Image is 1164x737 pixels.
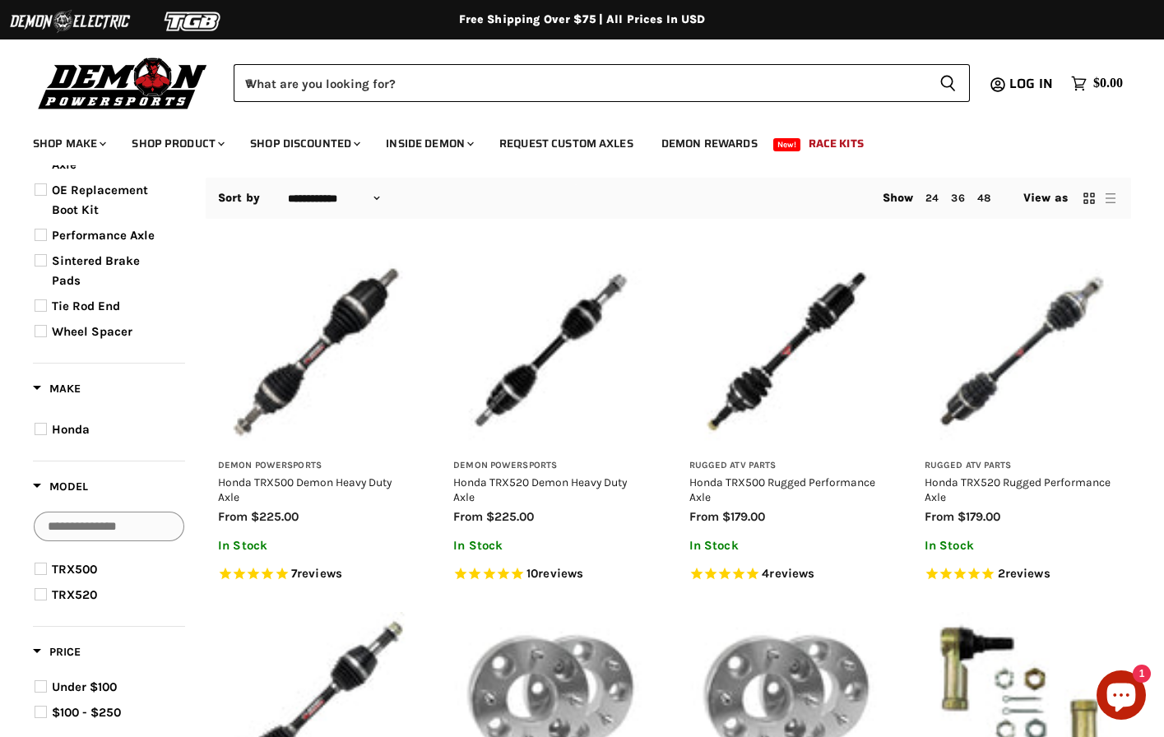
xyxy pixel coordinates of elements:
a: Race Kits [796,127,876,160]
span: reviews [297,566,342,581]
span: Log in [1009,73,1053,94]
img: TGB Logo 2 [132,6,255,37]
span: from [925,509,954,524]
span: $179.00 [958,509,1000,524]
img: Honda TRX500 Rugged Performance Axle [689,253,883,447]
p: In Stock [689,539,883,553]
a: Honda TRX500 Demon Heavy Duty Axle [218,475,392,503]
span: OE Replacement Boot Kit [52,183,148,217]
nav: Collection utilities [206,178,1131,219]
span: from [218,509,248,524]
span: $225.00 [486,509,534,524]
a: Honda TRX500 Rugged Performance Axle [689,475,875,503]
a: 24 [925,192,939,204]
inbox-online-store-chat: Shopify online store chat [1092,670,1151,724]
span: $0.00 [1093,76,1123,91]
a: 48 [977,192,990,204]
span: Rated 5.0 out of 5 stars 4 reviews [689,566,883,583]
span: Rated 4.8 out of 5 stars 10 reviews [453,566,647,583]
a: Shop Product [119,127,234,160]
a: Demon Rewards [649,127,770,160]
img: Honda TRX500 Demon Heavy Duty Axle [218,253,412,447]
img: Honda TRX520 Demon Heavy Duty Axle [453,253,647,447]
span: Honda [52,422,90,437]
p: In Stock [453,539,647,553]
p: In Stock [218,539,412,553]
span: Performance Axle [52,228,155,243]
button: grid view [1081,190,1097,206]
span: reviews [1005,566,1050,581]
a: Shop Make [21,127,116,160]
label: Sort by [218,192,260,205]
a: Inside Demon [373,127,484,160]
a: Shop Discounted [238,127,370,160]
span: Wheel Spacer [52,324,132,339]
span: Rated 5.0 out of 5 stars 2 reviews [925,566,1119,583]
span: TRX500 [52,562,97,577]
a: 36 [951,192,964,204]
h3: Demon Powersports [453,460,647,472]
span: Under $100 [52,679,117,694]
button: Filter by Price [33,644,81,665]
button: Filter by Make [33,381,81,401]
span: 2 reviews [998,566,1050,581]
span: from [453,509,483,524]
span: reviews [769,566,814,581]
span: Make [33,382,81,396]
img: Demon Electric Logo 2 [8,6,132,37]
span: 7 reviews [291,566,342,581]
h3: Rugged ATV Parts [689,460,883,472]
span: reviews [538,566,583,581]
form: Product [234,64,970,102]
span: from [689,509,719,524]
span: Model [33,480,88,494]
button: Search [926,64,970,102]
span: TRX520 [52,587,97,602]
h3: Demon Powersports [218,460,412,472]
input: Search Options [34,512,184,541]
ul: Main menu [21,120,1119,160]
span: View as [1023,192,1068,205]
span: $100 - $250 [52,705,121,720]
button: Filter by Model [33,479,88,499]
a: Request Custom Axles [487,127,646,160]
input: When autocomplete results are available use up and down arrows to review and enter to select [234,64,926,102]
span: New! [773,138,801,151]
span: Tie Rod End [52,299,120,313]
span: $225.00 [251,509,299,524]
a: Log in [1002,76,1063,91]
p: In Stock [925,539,1119,553]
span: $179.00 [722,509,765,524]
span: Price [33,645,81,659]
a: $0.00 [1063,72,1131,95]
a: Honda TRX520 Demon Heavy Duty Axle [453,475,627,503]
span: Sintered Brake Pads [52,253,140,288]
button: list view [1102,190,1119,206]
img: Honda TRX520 Rugged Performance Axle [925,253,1119,447]
span: 10 reviews [526,566,583,581]
span: Rated 5.0 out of 5 stars 7 reviews [218,566,412,583]
span: 4 reviews [762,566,814,581]
span: Show [883,191,914,205]
a: Honda TRX520 Rugged Performance Axle [925,475,1111,503]
h3: Rugged ATV Parts [925,460,1119,472]
img: Demon Powersports [33,53,213,112]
